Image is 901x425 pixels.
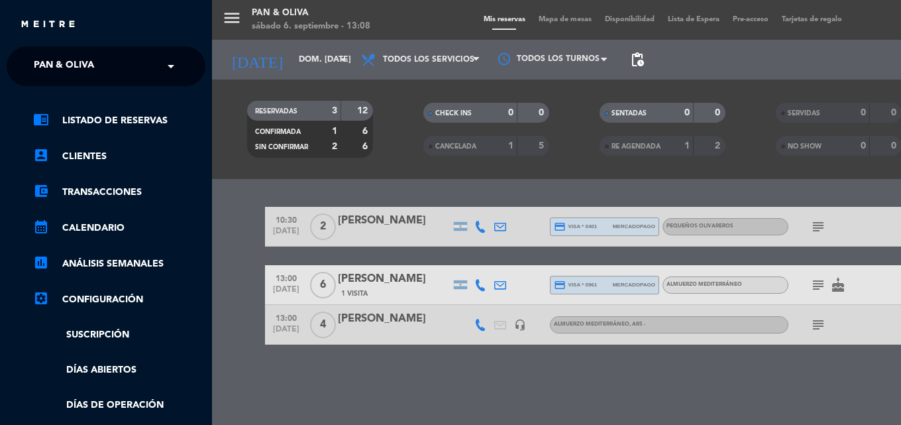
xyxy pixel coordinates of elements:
[34,52,94,80] span: Pan & Oliva
[33,363,205,378] a: Días abiertos
[33,328,205,343] a: Suscripción
[33,256,205,272] a: assessmentANÁLISIS SEMANALES
[629,52,645,68] span: pending_actions
[33,292,205,308] a: Configuración
[20,20,76,30] img: MEITRE
[33,147,49,163] i: account_box
[33,113,205,129] a: chrome_reader_modeListado de Reservas
[33,149,205,164] a: account_boxClientes
[33,220,205,236] a: calendar_monthCalendario
[33,290,49,306] i: settings_applications
[33,219,49,235] i: calendar_month
[33,398,205,413] a: Días de Operación
[33,184,205,200] a: account_balance_walletTransacciones
[33,111,49,127] i: chrome_reader_mode
[33,255,49,271] i: assessment
[33,183,49,199] i: account_balance_wallet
